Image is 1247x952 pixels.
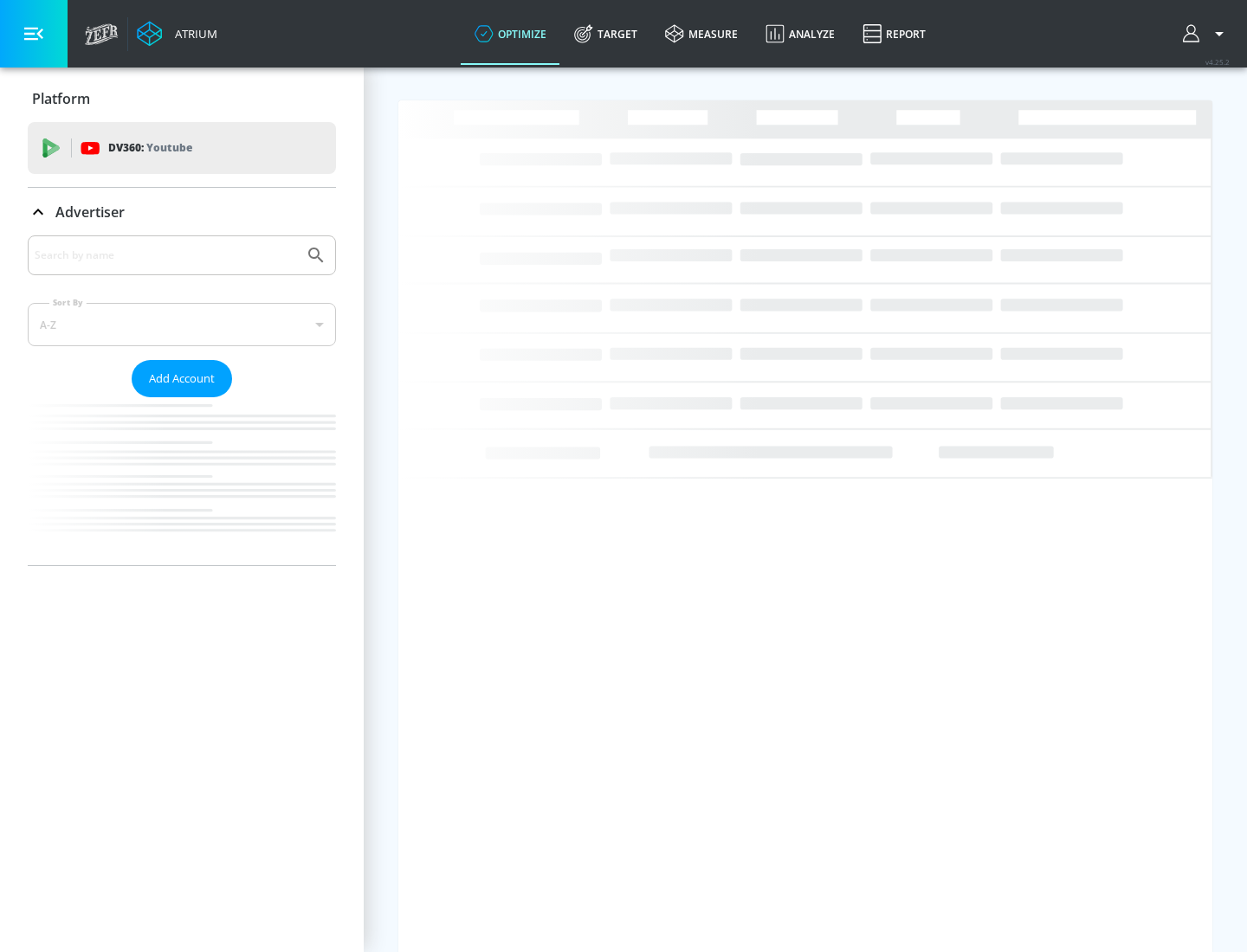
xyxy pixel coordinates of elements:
[35,244,297,267] input: Search by name
[651,3,752,65] a: measure
[849,3,940,65] a: Report
[137,21,217,47] a: Atrium
[560,3,651,65] a: Target
[461,3,560,65] a: optimize
[146,138,192,157] p: Youtube
[49,297,87,308] label: Sort By
[32,89,90,108] p: Platform
[108,138,192,158] p: DV360:
[28,303,336,346] div: A-Z
[168,26,217,42] div: Atrium
[1205,57,1230,67] span: v 4.25.2
[752,3,849,65] a: Analyze
[28,188,336,236] div: Advertiser
[132,360,232,397] button: Add Account
[55,203,125,222] p: Advertiser
[28,122,336,174] div: DV360: Youtube
[28,74,336,123] div: Platform
[28,235,336,565] div: Advertiser
[149,369,215,389] span: Add Account
[28,397,336,565] nav: list of Advertiser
